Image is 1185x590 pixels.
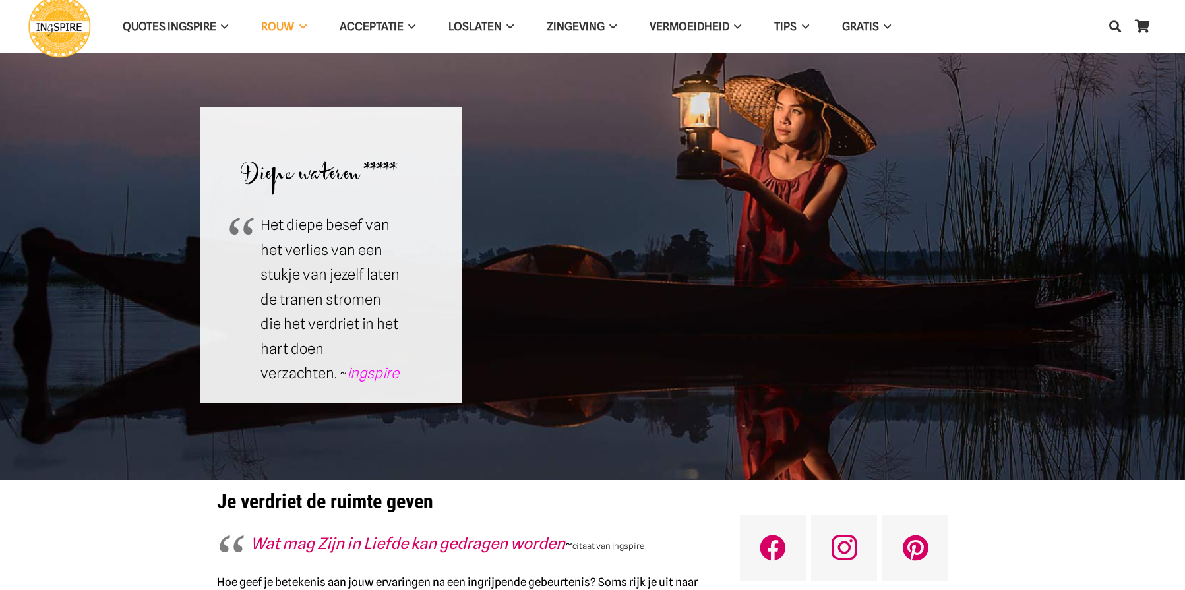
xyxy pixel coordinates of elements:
[811,515,877,581] a: Instagram
[340,20,404,33] span: Acceptatie
[633,10,758,44] a: VERMOEIDHEIDVERMOEIDHEID Menu
[774,20,797,33] span: TIPS
[294,10,306,43] span: ROUW Menu
[251,534,565,553] span: Wat mag Zijn in Liefde kan gedragen worden
[432,10,530,44] a: LoslatenLoslaten Menu
[605,10,617,43] span: Zingeving Menu
[106,10,245,44] a: QUOTES INGSPIREQUOTES INGSPIRE Menu
[572,541,644,551] span: citaat van Ingspire
[879,10,891,43] span: GRATIS Menu
[797,10,808,43] span: TIPS Menu
[261,20,294,33] span: ROUW
[260,213,402,386] p: Het diepe besef van het verlies van een stukje van jezelf laten de tranen stromen die het verdrie...
[547,20,605,33] span: Zingeving
[729,10,741,43] span: VERMOEIDHEID Menu
[251,531,673,558] p: ~
[448,20,502,33] span: Loslaten
[245,10,322,44] a: ROUWROUW Menu
[740,515,806,581] a: Facebook
[123,20,216,33] span: QUOTES INGSPIRE
[826,10,907,44] a: GRATISGRATIS Menu
[502,10,514,43] span: Loslaten Menu
[217,490,707,514] h1: Je verdriet de ruimte geven
[347,365,399,382] em: ingspire
[216,10,228,43] span: QUOTES INGSPIRE Menu
[842,20,879,33] span: GRATIS
[882,515,948,581] a: Pinterest
[323,10,432,44] a: AcceptatieAcceptatie Menu
[404,10,415,43] span: Acceptatie Menu
[1102,10,1128,43] a: Zoeken
[758,10,825,44] a: TIPSTIPS Menu
[530,10,633,44] a: ZingevingZingeving Menu
[650,20,729,33] span: VERMOEIDHEID
[251,535,565,552] a: Wat mag Zijn in Liefde kan gedragen worden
